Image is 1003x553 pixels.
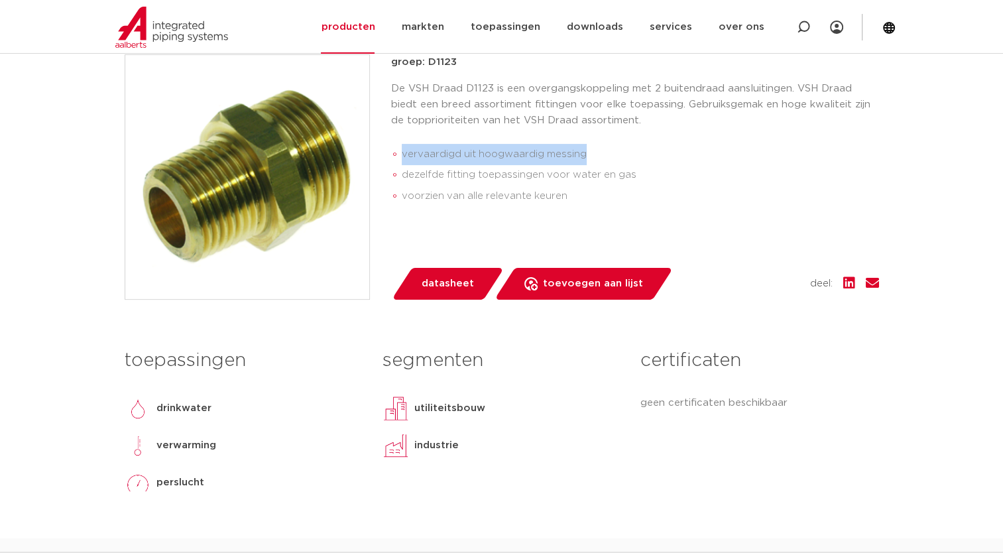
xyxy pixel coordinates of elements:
li: voorzien van alle relevante keuren [402,186,879,207]
p: verwarming [156,438,216,454]
li: dezelfde fitting toepassingen voor water en gas [402,164,879,186]
h3: segmenten [383,347,620,374]
span: datasheet [422,273,474,294]
a: datasheet [391,268,504,300]
li: vervaardigd uit hoogwaardig messing [402,144,879,165]
img: drinkwater [125,395,151,422]
span: deel: [810,276,833,292]
p: industrie [414,438,459,454]
p: utiliteitsbouw [414,400,485,416]
img: industrie [383,432,409,459]
h3: toepassingen [125,347,363,374]
p: drinkwater [156,400,211,416]
span: toevoegen aan lijst [543,273,643,294]
p: geen certificaten beschikbaar [640,395,878,411]
p: groep: D1123 [391,54,879,70]
p: De VSH Draad D1123 is een overgangskoppeling met 2 buitendraad aansluitingen. VSH Draad biedt een... [391,81,879,129]
img: Product Image for VSH Draad overgang (2 x buitendraad) [125,55,369,299]
img: verwarming [125,432,151,459]
p: perslucht [156,475,204,491]
img: utiliteitsbouw [383,395,409,422]
h3: certificaten [640,347,878,374]
img: perslucht [125,469,151,496]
